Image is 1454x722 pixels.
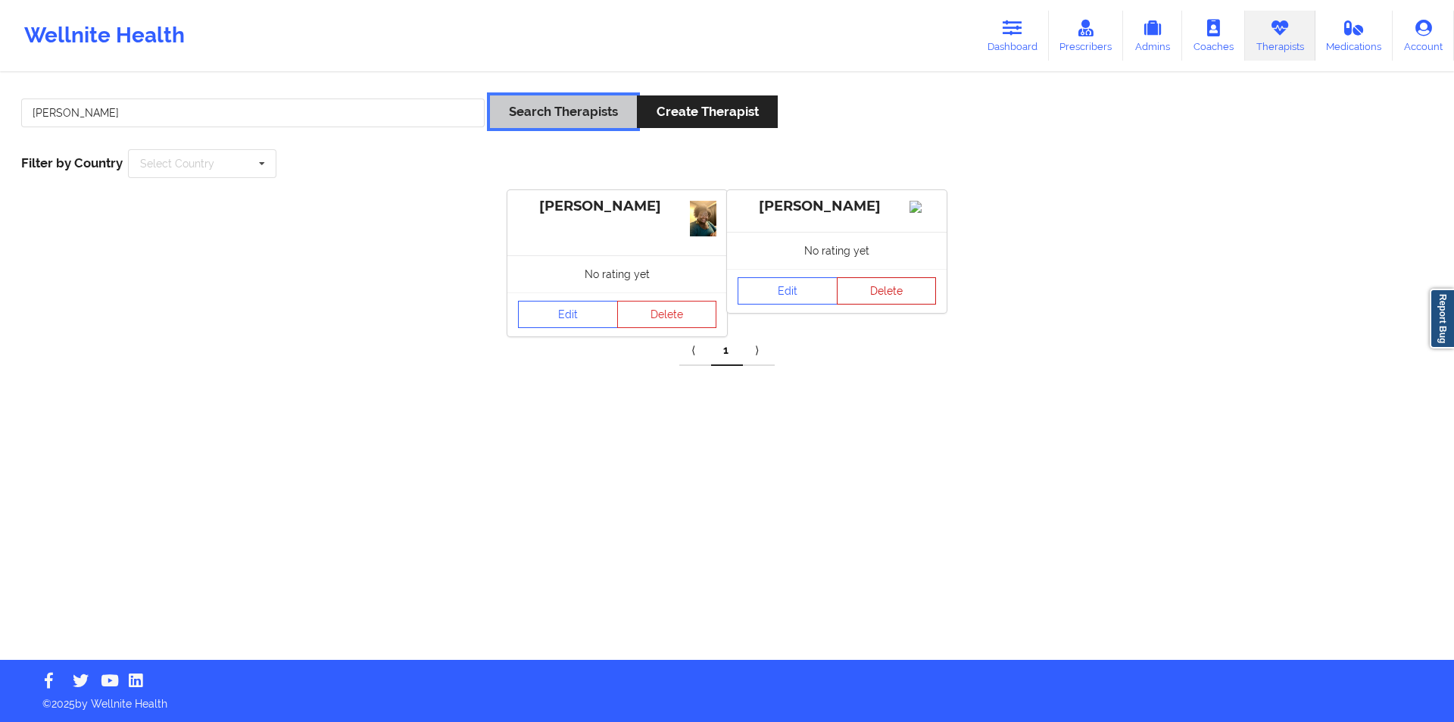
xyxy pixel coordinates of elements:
div: [PERSON_NAME] [518,198,716,215]
img: SByDRMh5FHqSmZJ6tIXeIx7xfoZJA0WMID2u4785dE0.jpeg [690,201,716,236]
a: Previous item [679,336,711,366]
p: © 2025 by Wellnite Health [32,686,1422,711]
a: Admins [1123,11,1182,61]
button: Create Therapist [637,95,777,128]
a: Medications [1315,11,1393,61]
div: No rating yet [727,232,947,269]
div: No rating yet [507,255,727,292]
button: Search Therapists [490,95,637,128]
button: Delete [837,277,937,305]
a: Coaches [1182,11,1245,61]
input: Search Keywords [21,98,485,127]
a: Prescribers [1049,11,1124,61]
a: Next item [743,336,775,366]
div: [PERSON_NAME] [738,198,936,215]
a: Dashboard [976,11,1049,61]
div: Select Country [140,158,214,169]
a: Edit [518,301,618,328]
a: Report Bug [1430,289,1454,348]
a: Therapists [1245,11,1315,61]
div: Pagination Navigation [679,336,775,366]
a: Edit [738,277,838,305]
img: Image%2Fplaceholer-image.png [910,201,936,213]
span: Filter by Country [21,155,123,170]
button: Delete [617,301,717,328]
a: Account [1393,11,1454,61]
a: 1 [711,336,743,366]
